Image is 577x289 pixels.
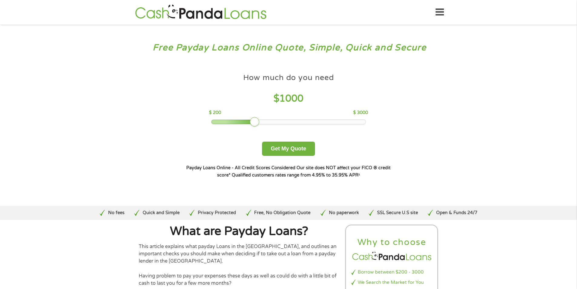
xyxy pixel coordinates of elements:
[254,210,310,216] p: Free, No Obligation Quote
[139,272,340,287] p: Having problem to pay your expenses these days as well as could do with a little bit of cash to l...
[279,93,303,104] span: 1000
[217,165,391,178] strong: Our site does NOT affect your FICO ® credit score*
[353,109,368,116] p: $ 3000
[377,210,418,216] p: SSL Secure U.S site
[108,210,124,216] p: No fees
[186,165,295,170] strong: Payday Loans Online - All Credit Scores Considered
[139,243,340,265] p: This article explains what payday Loans in the [GEOGRAPHIC_DATA], and outlines an important check...
[143,210,180,216] p: Quick and Simple
[139,225,340,237] h1: What are Payday Loans?
[351,279,433,286] li: We Search the Market for You
[351,237,433,248] h2: Why to choose
[243,73,334,83] h4: How much do you need
[329,210,359,216] p: No paperwork
[436,210,477,216] p: Open & Funds 24/7
[133,4,268,21] img: GetLoanNow Logo
[262,142,315,156] button: Get My Quote
[232,173,360,178] strong: Qualified customers rates range from 4.95% to 35.95% APR¹
[209,92,368,105] h4: $
[198,210,236,216] p: Privacy Protected
[18,42,560,53] h3: Free Payday Loans Online Quote, Simple, Quick and Secure
[209,109,221,116] p: $ 200
[351,269,433,276] li: Borrow between $200 - 3000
